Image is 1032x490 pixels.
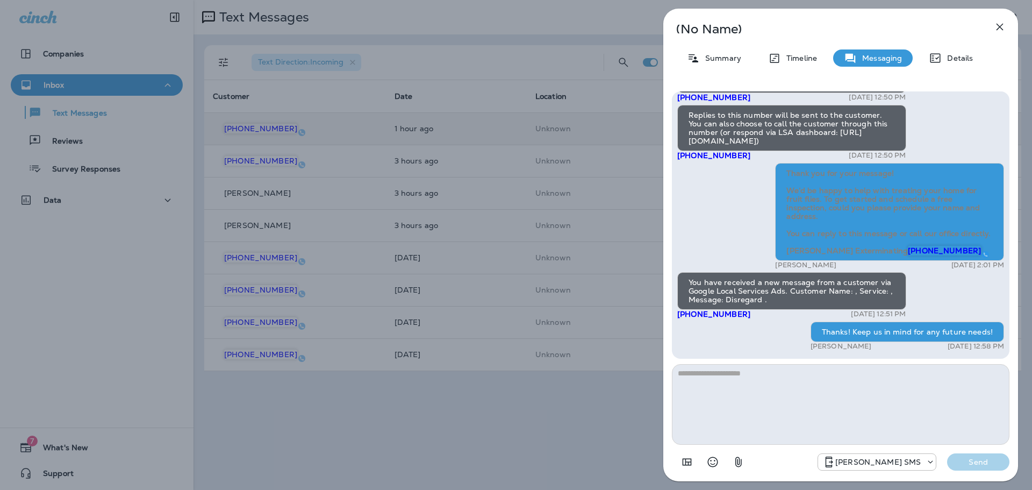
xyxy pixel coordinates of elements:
p: (No Name) [676,25,970,33]
p: [DATE] 12:50 PM [849,151,906,160]
p: [PERSON_NAME] SMS [835,458,921,466]
button: Add in a premade template [676,451,698,473]
span: [PHONE_NUMBER] [677,309,750,319]
button: Select an emoji [702,451,723,473]
span: Thank you for your message! We’d be happy to help with treating your home for fruit flies. To get... [786,168,991,255]
p: Summary [700,54,741,62]
p: [PERSON_NAME] [775,261,836,269]
div: Thanks! Keep us in mind for any future needs! [811,322,1004,342]
p: [DATE] 12:58 PM [948,342,1004,351]
div: You have received a new message from a customer via Google Local Services Ads. Customer Name: , S... [677,272,906,310]
span: [PHONE_NUMBER] [908,246,981,255]
p: Details [942,54,973,62]
p: [PERSON_NAME] [811,342,872,351]
p: Timeline [781,54,817,62]
span: [PHONE_NUMBER] [677,93,750,102]
p: [DATE] 12:50 PM [849,93,906,102]
div: +1 (757) 760-3335 [818,456,936,468]
div: Replies to this number will be sent to the customer. You can also choose to call the customer thr... [677,105,906,151]
span: [PHONE_NUMBER] [677,151,750,160]
p: [DATE] 2:01 PM [951,261,1004,269]
p: Messaging [857,54,902,62]
p: [DATE] 12:51 PM [851,310,906,318]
